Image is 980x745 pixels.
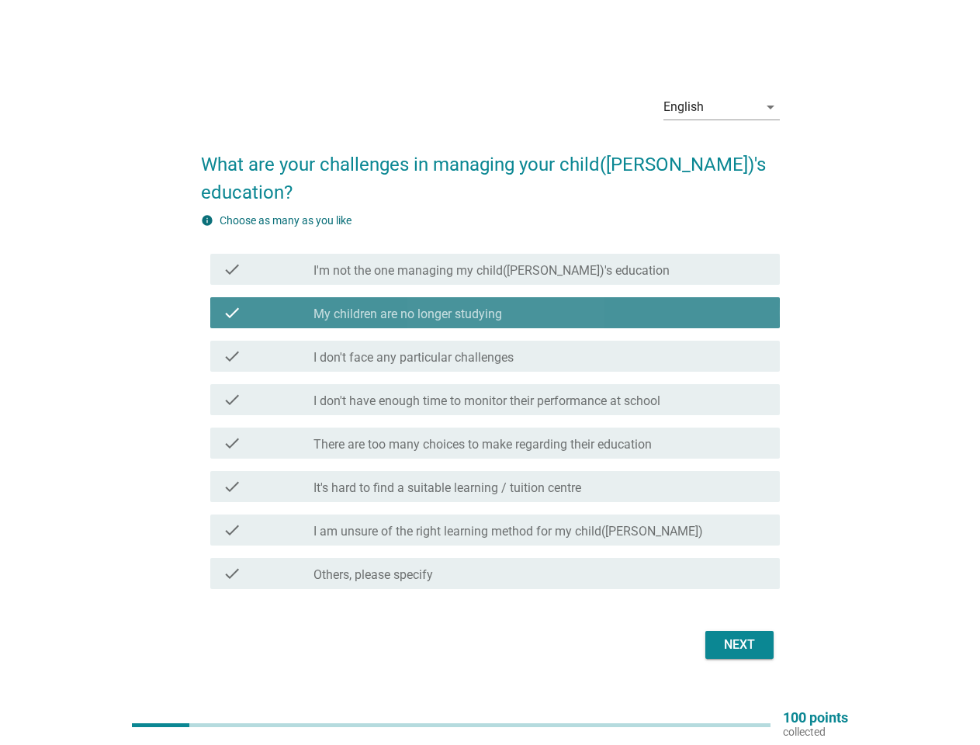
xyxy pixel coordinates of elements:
label: Others, please specify [313,567,433,583]
label: It's hard to find a suitable learning / tuition centre [313,480,581,496]
i: check [223,434,241,452]
label: I'm not the one managing my child([PERSON_NAME])'s education [313,263,670,279]
i: check [223,521,241,539]
label: I don't have enough time to monitor their performance at school [313,393,660,409]
h2: What are your challenges in managing your child([PERSON_NAME])'s education? [201,135,780,206]
i: check [223,390,241,409]
label: My children are no longer studying [313,307,502,322]
label: I don't face any particular challenges [313,350,514,366]
div: Next [718,636,761,654]
i: check [223,303,241,322]
div: English [663,100,704,114]
i: arrow_drop_down [761,98,780,116]
i: check [223,260,241,279]
p: collected [783,725,848,739]
i: check [223,477,241,496]
label: There are too many choices to make regarding their education [313,437,652,452]
label: Choose as many as you like [220,214,351,227]
button: Next [705,631,774,659]
p: 100 points [783,711,848,725]
label: I am unsure of the right learning method for my child([PERSON_NAME]) [313,524,703,539]
i: check [223,564,241,583]
i: info [201,214,213,227]
i: check [223,347,241,366]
